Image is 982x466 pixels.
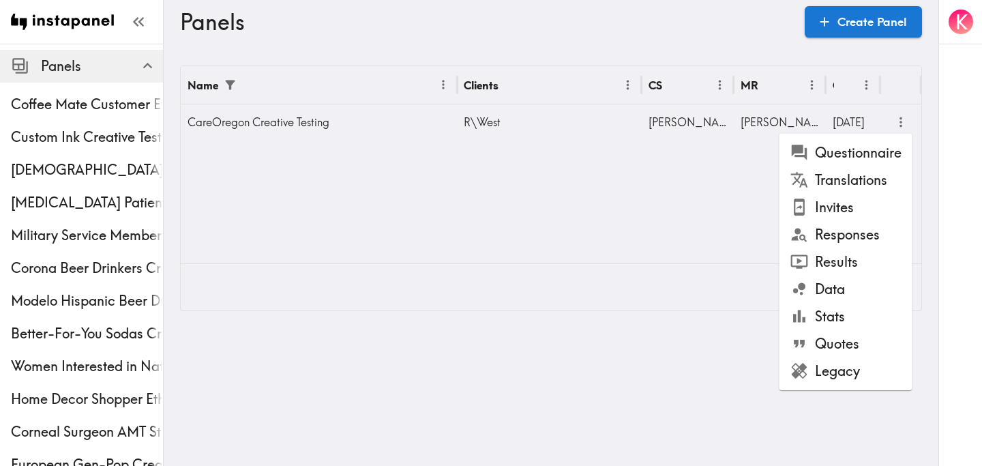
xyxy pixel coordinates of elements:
[181,104,457,140] div: CareOregon Creative Testing
[833,78,834,92] div: Created
[11,259,163,278] span: Corona Beer Drinkers Creative Testing
[741,78,758,92] div: MR
[11,193,163,212] div: Psoriasis Patient Ethnography
[835,74,857,96] button: Sort
[947,8,974,35] button: K
[41,57,163,76] span: Panels
[649,78,662,92] div: CS
[11,95,163,114] span: Coffee Mate Customer Ethnography
[11,193,163,212] span: [MEDICAL_DATA] Patient Ethnography
[11,160,163,179] span: [DEMOGRAPHIC_DATA] [MEDICAL_DATA] Screening Ethnography
[779,221,912,248] li: Responses
[779,358,912,385] li: Legacy
[180,9,794,35] h3: Panels
[11,422,163,441] span: Corneal Surgeon AMT Study
[760,74,781,96] button: Sort
[500,74,521,96] button: Sort
[734,104,826,140] div: [PERSON_NAME]
[464,78,499,92] div: Clients
[457,104,641,140] div: R\West
[779,303,912,330] li: Stats
[220,74,241,96] div: 1 active filter
[779,166,912,194] li: Translations
[433,74,454,96] button: Menu
[11,324,163,343] span: Better-For-You Sodas Creative Testing
[779,330,912,358] li: Quotes
[779,276,912,303] li: Data
[11,357,163,376] span: Women Interested in Natural Wellness Creative Testing
[220,74,241,96] button: Show filters
[11,291,163,310] span: Modelo Hispanic Beer Drinkers Ethnography
[617,74,638,96] button: Menu
[188,78,218,92] div: Name
[955,10,968,34] span: K
[779,134,912,390] ul: more
[11,128,163,147] span: Custom Ink Creative Testing Phase 2
[805,6,922,38] a: Create Panel
[11,390,163,409] span: Home Decor Shopper Ethnography
[664,74,685,96] button: Sort
[779,194,912,221] li: Invites
[11,160,163,179] div: Male Prostate Cancer Screening Ethnography
[856,74,877,96] button: Menu
[779,139,912,166] li: Questionnaire
[642,104,734,140] div: [PERSON_NAME]
[833,115,865,129] span: [DATE]
[801,74,822,96] button: Menu
[11,226,163,245] span: Military Service Member Ethnography
[242,74,263,96] button: Sort
[709,74,730,96] button: Menu
[890,111,912,134] button: more
[779,248,912,276] li: Results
